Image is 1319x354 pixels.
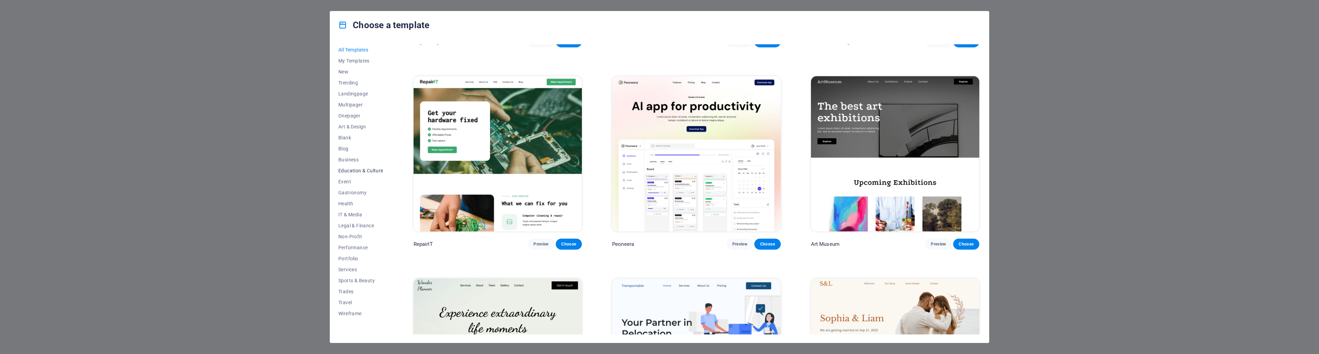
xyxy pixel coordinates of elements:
button: Trending [338,77,383,88]
button: Trades [338,286,383,297]
span: Blog [338,146,383,151]
span: Services [338,267,383,272]
span: Health [338,201,383,206]
span: My Templates [338,58,383,64]
button: Services [338,264,383,275]
span: Choose [561,241,576,247]
button: Art & Design [338,121,383,132]
button: Preview [925,239,951,250]
span: Gastronomy [338,190,383,195]
button: My Templates [338,55,383,66]
span: IT & Media [338,212,383,217]
img: RepairIT [414,76,582,231]
button: Gastronomy [338,187,383,198]
span: Multipager [338,102,383,107]
span: Travel [338,300,383,305]
span: Trending [338,80,383,85]
button: Blog [338,143,383,154]
button: Onepager [338,110,383,121]
button: Preview [528,239,554,250]
button: Choose [556,239,582,250]
button: All Templates [338,44,383,55]
span: Landingpage [338,91,383,96]
span: Art & Design [338,124,383,129]
button: Multipager [338,99,383,110]
span: Portfolio [338,256,383,261]
button: Sports & Beauty [338,275,383,286]
button: Choose [953,239,979,250]
span: Performance [338,245,383,250]
button: Landingpage [338,88,383,99]
span: Wireframe [338,311,383,316]
button: Health [338,198,383,209]
button: Event [338,176,383,187]
p: Art Museum [811,241,839,248]
h4: Choose a template [338,20,429,31]
span: Preview [732,241,747,247]
span: New [338,69,383,75]
span: Onepager [338,113,383,118]
button: Legal & Finance [338,220,383,231]
span: Legal & Finance [338,223,383,228]
span: Education & Culture [338,168,383,173]
button: Travel [338,297,383,308]
span: Choose [760,241,775,247]
span: Choose [959,241,974,247]
p: RepairIT [414,241,433,248]
button: Education & Culture [338,165,383,176]
button: Wireframe [338,308,383,319]
button: IT & Media [338,209,383,220]
button: Preview [727,239,753,250]
img: Art Museum [811,76,979,231]
span: Preview [931,241,946,247]
button: Non-Profit [338,231,383,242]
button: Business [338,154,383,165]
button: Portfolio [338,253,383,264]
span: All Templates [338,47,383,53]
span: Non-Profit [338,234,383,239]
button: Blank [338,132,383,143]
span: Event [338,179,383,184]
span: Sports & Beauty [338,278,383,283]
button: Performance [338,242,383,253]
p: Peoneera [612,241,634,248]
button: New [338,66,383,77]
span: Business [338,157,383,162]
span: Preview [533,241,549,247]
span: Trades [338,289,383,294]
img: Peoneera [612,76,780,231]
span: Blank [338,135,383,140]
button: Choose [754,239,780,250]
